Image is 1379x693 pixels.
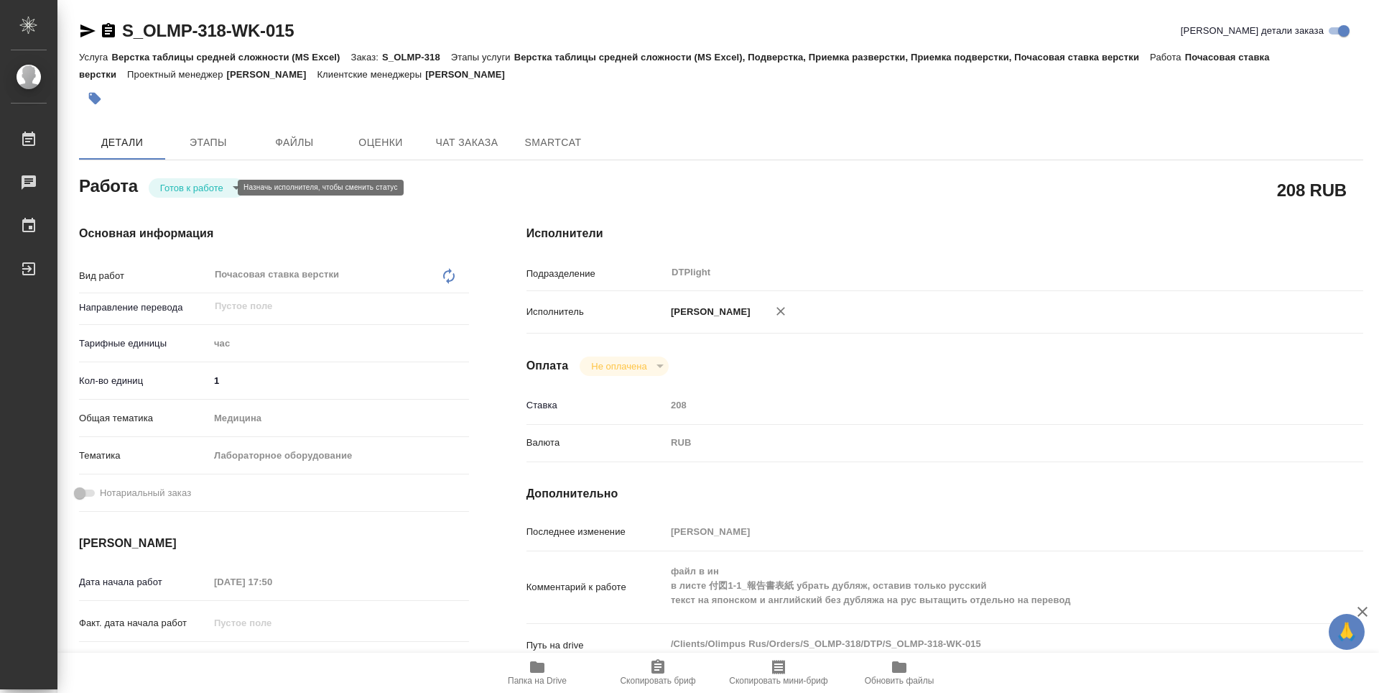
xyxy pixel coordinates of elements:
input: Пустое поле [209,650,335,671]
p: Услуга [79,52,111,63]
p: Этапы услуги [451,52,514,63]
span: Нотариальный заказ [100,486,191,500]
input: Пустое поле [213,298,435,315]
button: Скопировать ссылку [100,22,117,40]
input: Пустое поле [666,395,1294,416]
p: Почасовая ставка верстки [79,52,1270,80]
h4: Оплата [526,357,569,375]
p: Верстка таблицы средней сложности (MS Excel), Подверстка, Приемка разверстки, Приемка подверстки,... [514,52,1150,63]
p: Ставка [526,398,666,413]
p: Тарифные единицы [79,336,209,351]
button: Папка на Drive [477,653,598,693]
p: Тематика [79,449,209,463]
button: Скопировать бриф [598,653,718,693]
p: Верстка таблицы средней сложности (MS Excel) [111,52,350,63]
p: Клиентские менеджеры [317,69,425,80]
span: Папка на Drive [508,676,567,686]
p: Проектный менеджер [127,69,226,80]
p: S_OLMP-318 [382,52,451,63]
span: Скопировать бриф [620,676,695,686]
input: ✎ Введи что-нибудь [209,370,469,391]
button: Скопировать ссылку для ЯМессенджера [79,22,96,40]
h4: [PERSON_NAME] [79,535,469,552]
p: Заказ: [351,52,382,63]
h2: 208 RUB [1277,178,1347,202]
button: Готов к работе [156,182,228,194]
textarea: /Clients/Olimpus Rus/Orders/S_OLMP-318/DTP/S_OLMP-318-WK-015 [666,632,1294,656]
button: Скопировать мини-бриф [718,653,839,693]
h4: Дополнительно [526,485,1363,502]
div: Готов к работе [580,357,668,376]
button: Не оплачена [587,360,651,372]
h4: Исполнители [526,225,1363,242]
p: Кол-во единиц [79,374,209,388]
div: Лабораторное оборудование [209,444,469,468]
p: Последнее изменение [526,525,666,539]
p: Исполнитель [526,305,666,319]
div: Готов к работе [149,178,245,198]
textarea: файл в ин в листе 付図1-1_報告書表紙 убрать дубляж, оставив только русский текст на японском и английски... [666,559,1294,612]
span: SmartCat [519,134,588,152]
span: Файлы [260,134,329,152]
p: Подразделение [526,267,666,281]
h2: Работа [79,172,138,198]
p: Путь на drive [526,638,666,653]
p: Комментарий к работе [526,580,666,595]
input: Пустое поле [209,612,335,633]
input: Пустое поле [209,572,335,592]
span: 🙏 [1334,617,1359,647]
p: Направление перевода [79,300,209,315]
span: Чат заказа [432,134,501,152]
div: RUB [666,431,1294,455]
span: Скопировать мини-бриф [729,676,827,686]
button: Удалить исполнителя [765,295,797,327]
a: S_OLMP-318-WK-015 [122,21,294,40]
span: [PERSON_NAME] детали заказа [1181,24,1324,38]
input: Пустое поле [666,521,1294,542]
span: Оценки [346,134,415,152]
p: [PERSON_NAME] [666,305,751,319]
p: [PERSON_NAME] [227,69,317,80]
span: Детали [88,134,157,152]
p: Валюта [526,436,666,450]
p: Дата начала работ [79,575,209,589]
p: Факт. дата начала работ [79,616,209,630]
button: Добавить тэг [79,83,111,114]
p: Общая тематика [79,411,209,426]
span: Обновить файлы [865,676,934,686]
h4: Основная информация [79,225,469,242]
div: час [209,331,469,356]
p: Работа [1150,52,1185,63]
p: Вид работ [79,269,209,283]
span: Этапы [174,134,243,152]
button: Обновить файлы [839,653,960,693]
button: 🙏 [1329,614,1365,650]
p: [PERSON_NAME] [425,69,516,80]
div: Медицина [209,406,469,431]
